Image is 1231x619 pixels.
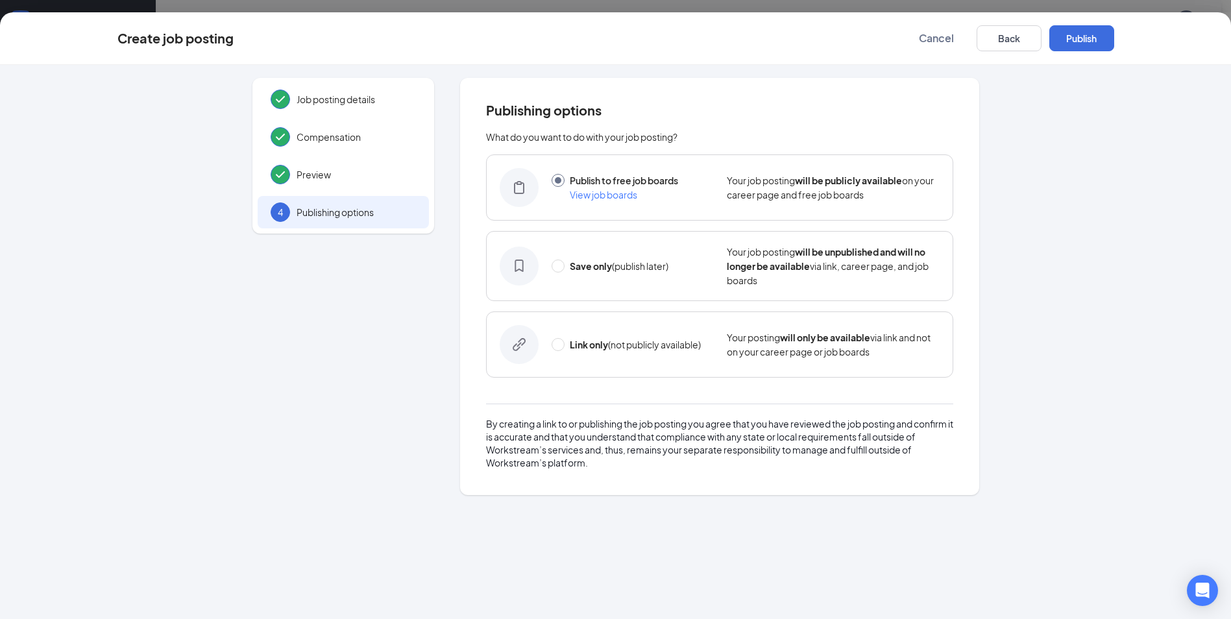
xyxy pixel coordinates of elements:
[727,246,925,272] strong: will be unpublished and will no longer be available
[570,260,612,272] strong: Save only
[727,332,931,358] span: Your posting via link and not on your career page or job boards
[273,91,288,107] svg: Checkmark
[1187,575,1218,606] div: Open Intercom Messenger
[727,175,934,200] span: Your job posting on your career page and free job boards
[278,206,283,219] span: 4
[273,129,288,145] svg: Checkmark
[297,168,416,181] span: Preview
[486,417,953,469] div: By creating a link to or publishing the job posting you agree that you have reviewed the job post...
[795,175,902,186] strong: will be publicly available
[513,181,526,194] svg: BoardIcon
[919,32,954,45] span: Cancel
[570,339,608,350] strong: Link only
[1049,25,1114,51] button: Publish
[297,93,416,106] span: Job posting details
[570,175,678,186] span: Publish to free job boards
[513,260,526,273] svg: SaveOnlyIcon
[904,25,969,51] button: Cancel
[117,31,234,45] div: Create job posting
[273,167,288,182] svg: Checkmark
[297,206,416,219] span: Publishing options
[570,339,701,350] span: (not publicly available)
[486,104,953,117] span: Publishing options
[486,131,677,143] span: What do you want to do with your job posting?
[977,25,1042,51] button: Back
[780,332,870,343] strong: will only be available
[297,130,416,143] span: Compensation
[727,246,929,286] span: Your job posting via link, career page, and job boards
[513,338,526,351] svg: LinkOnlyIcon
[570,260,668,272] span: (publish later)
[570,189,637,200] span: View job boards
